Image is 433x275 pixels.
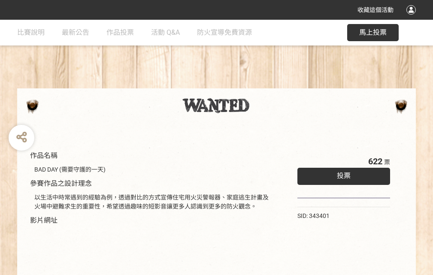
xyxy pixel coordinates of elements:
span: 防火宣導免費資源 [197,28,252,36]
div: BAD DAY (需要守護的一天) [34,165,272,174]
span: 最新公告 [62,28,89,36]
button: 馬上投票 [347,24,399,41]
span: 比賽說明 [17,28,45,36]
span: 投票 [337,172,351,180]
span: SID: 343401 [297,212,330,219]
span: 影片網址 [30,216,58,224]
span: 作品投票 [106,28,134,36]
span: 票 [384,159,390,166]
span: 622 [368,156,382,166]
span: 參賽作品之設計理念 [30,179,92,187]
div: 以生活中時常遇到的經驗為例，透過對比的方式宣傳住宅用火災警報器、家庭逃生計畫及火場中避難求生的重要性，希望透過趣味的短影音讓更多人認識到更多的防火觀念。 [34,193,272,211]
a: 防火宣導免費資源 [197,20,252,45]
a: 比賽說明 [17,20,45,45]
a: 最新公告 [62,20,89,45]
span: 活動 Q&A [151,28,180,36]
span: 收藏這個活動 [357,6,394,13]
a: 作品投票 [106,20,134,45]
span: 馬上投票 [359,28,387,36]
span: 作品名稱 [30,151,58,160]
a: 活動 Q&A [151,20,180,45]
